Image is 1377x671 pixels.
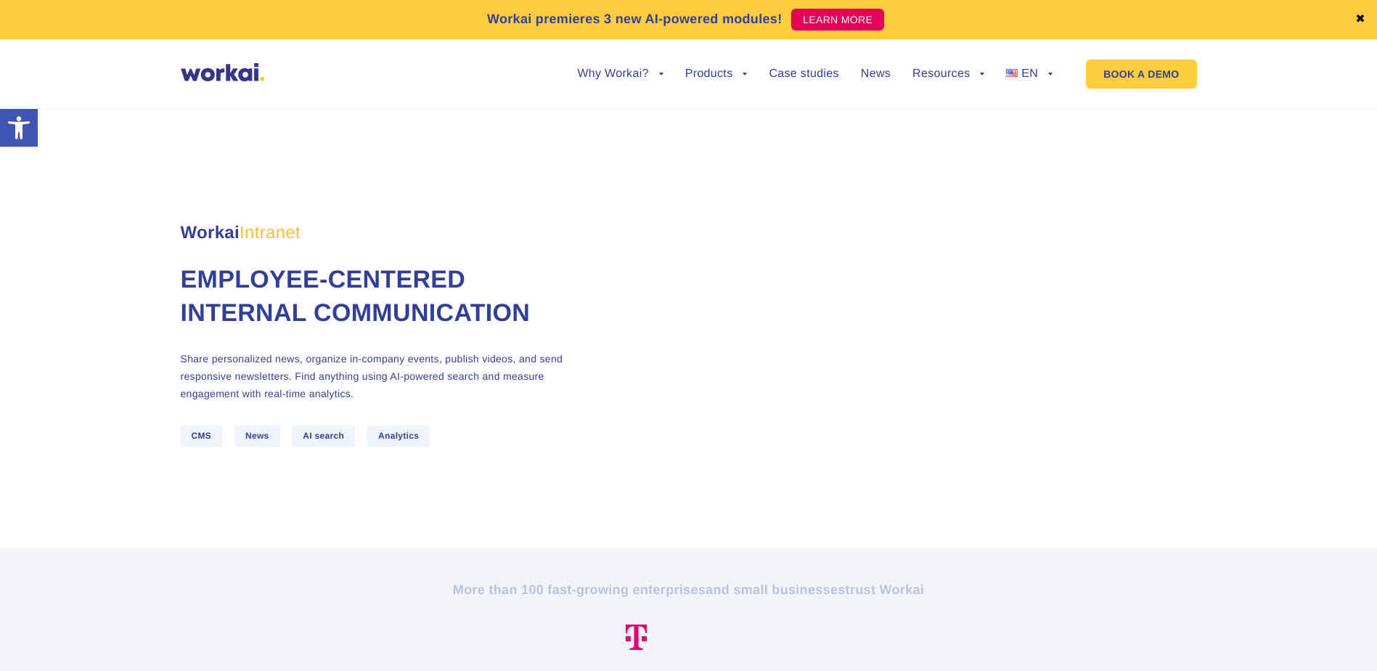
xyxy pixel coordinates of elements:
[912,68,984,80] a: Resources
[240,223,301,243] em: Intranet
[1086,60,1196,89] a: BOOK A DEMO
[181,426,223,447] span: CMS
[487,9,783,29] p: Workai premieres 3 new AI-powered modules!
[685,68,748,80] a: Products
[769,68,838,80] a: Case studies
[577,68,663,80] a: Why Workai?
[286,581,1092,598] h2: More than 100 fast-growing enterprises trust Workai
[181,264,580,330] h1: Employee-centered internal communication
[1355,14,1365,25] a: ✖
[181,350,580,402] p: Share personalized news, organize in-company events, publish videos, and send responsive newslett...
[706,582,845,597] i: and small businesses
[292,426,355,447] span: AI search
[181,207,301,242] span: Workai
[1021,68,1038,80] span: EN
[791,9,884,30] a: LEARN MORE
[234,426,280,447] span: News
[367,426,430,447] span: Analytics
[861,68,891,80] a: News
